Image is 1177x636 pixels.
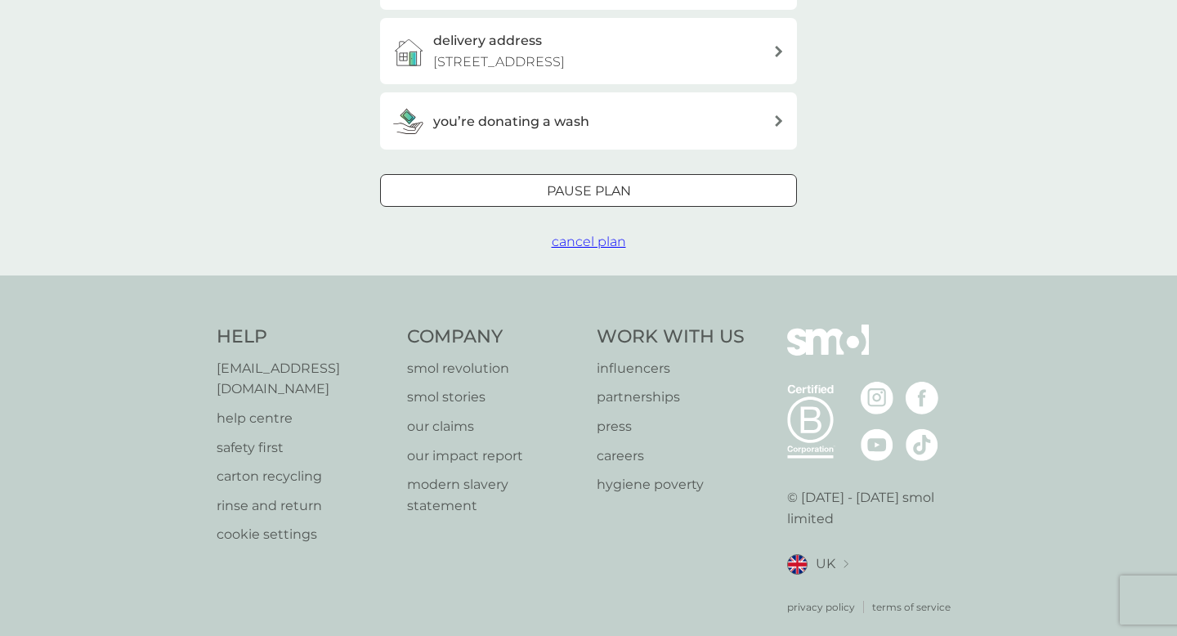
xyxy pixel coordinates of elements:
span: cancel plan [552,234,626,249]
button: Pause plan [380,174,797,207]
a: careers [597,446,745,467]
a: cookie settings [217,524,391,545]
h3: you’re donating a wash [433,111,589,132]
a: modern slavery statement [407,474,581,516]
a: influencers [597,358,745,379]
a: press [597,416,745,437]
img: UK flag [787,554,808,575]
a: our impact report [407,446,581,467]
a: delivery address[STREET_ADDRESS] [380,18,797,84]
img: visit the smol Tiktok page [906,428,938,461]
h3: delivery address [433,30,542,52]
p: Pause plan [547,181,631,202]
button: cancel plan [552,231,626,253]
button: you’re donating a wash [380,92,797,150]
img: visit the smol Facebook page [906,382,938,414]
a: help centre [217,408,391,429]
h4: Work With Us [597,325,745,350]
img: visit the smol Instagram page [861,382,893,414]
h4: Company [407,325,581,350]
a: [EMAIL_ADDRESS][DOMAIN_NAME] [217,358,391,400]
p: [STREET_ADDRESS] [433,52,565,73]
img: select a new location [844,560,848,569]
a: safety first [217,437,391,459]
a: smol revolution [407,358,581,379]
img: visit the smol Youtube page [861,428,893,461]
a: privacy policy [787,599,855,615]
a: terms of service [872,599,951,615]
a: hygiene poverty [597,474,745,495]
p: © [DATE] - [DATE] smol limited [787,487,961,529]
h4: Help [217,325,391,350]
a: carton recycling [217,466,391,487]
a: rinse and return [217,495,391,517]
span: UK [816,553,835,575]
a: our claims [407,416,581,437]
img: smol [787,325,869,380]
a: partnerships [597,387,745,408]
a: smol stories [407,387,581,408]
